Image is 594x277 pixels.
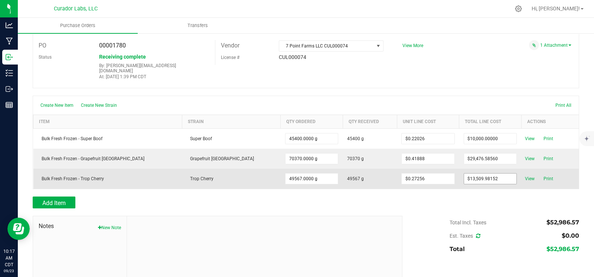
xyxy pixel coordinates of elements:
inline-svg: Manufacturing [6,37,13,45]
input: 0 g [285,174,338,184]
input: $0.00000 [402,133,454,144]
span: Trop Cherry [186,176,213,181]
span: 45400 g [347,135,364,142]
span: Grapefruit [GEOGRAPHIC_DATA] [186,156,254,161]
input: 0 g [285,154,338,164]
a: Transfers [138,18,258,33]
span: 7 Point Farms LLC CUL000074 [279,41,374,51]
span: Purchase Orders [50,22,105,29]
div: Manage settings [514,5,523,12]
div: Bulk Fresh Frozen - Trop Cherry [38,175,178,182]
p: By: [PERSON_NAME][EMAIL_ADDRESS][DOMAIN_NAME] [99,63,209,73]
span: Add Item [42,199,66,207]
span: View [522,154,537,163]
span: Attach a document [529,40,539,50]
span: Hi, [PERSON_NAME]! [532,6,580,11]
input: $0.00000 [464,154,517,164]
label: PO [39,40,46,51]
p: At: [DATE] 1:39 PM CDT [99,74,209,79]
inline-svg: Inbound [6,53,13,61]
p: 10:17 AM CDT [3,248,14,268]
span: Total Incl. Taxes [450,220,486,225]
span: Create New Strain [81,103,117,108]
span: CUL000074 [279,54,306,60]
a: Purchase Orders [18,18,138,33]
button: New Note [98,224,121,231]
span: 00001780 [99,42,126,49]
inline-svg: Outbound [6,85,13,93]
input: $0.00000 [464,133,517,144]
span: Print [541,174,556,183]
span: Create New Item [40,103,74,108]
span: Print [541,154,556,163]
th: Actions [521,115,579,129]
span: View [522,174,537,183]
span: Receiving complete [99,54,146,60]
span: Print [541,134,556,143]
div: Bulk Fresh Frozen - Super Boof [38,135,178,142]
span: Est. Taxes [450,233,480,239]
input: $0.00000 [464,174,517,184]
label: License # [221,52,239,63]
span: $52,986.57 [546,245,579,253]
span: Print All [555,103,571,108]
a: 1 Attachment [540,43,571,48]
span: 49567 g [347,175,364,182]
inline-svg: Inventory [6,69,13,77]
th: Item [33,115,182,129]
span: 70370 g [347,155,364,162]
th: Qty Received [343,115,397,129]
span: $52,986.57 [546,219,579,226]
inline-svg: Analytics [6,22,13,29]
th: Unit Line Cost [397,115,459,129]
span: Super Boof [186,136,212,141]
p: 09/23 [3,268,14,274]
input: $0.00000 [402,154,454,164]
a: View More [402,43,423,48]
span: $0.00 [562,232,579,239]
div: Bulk Fresh Frozen - Grapefruit [GEOGRAPHIC_DATA] [38,155,178,162]
iframe: Resource center [7,218,30,240]
input: $0.00000 [402,174,454,184]
span: Curador Labs, LLC [54,6,98,12]
span: Total [450,245,465,253]
inline-svg: Reports [6,101,13,109]
th: Strain [182,115,281,129]
button: Add Item [33,197,75,208]
th: Qty Ordered [281,115,343,129]
span: View [522,134,537,143]
span: Transfers [177,22,218,29]
label: Vendor [221,40,239,51]
label: Status [39,52,52,63]
input: 0 g [285,133,338,144]
span: Notes [39,222,121,231]
th: Total Line Cost [459,115,522,129]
